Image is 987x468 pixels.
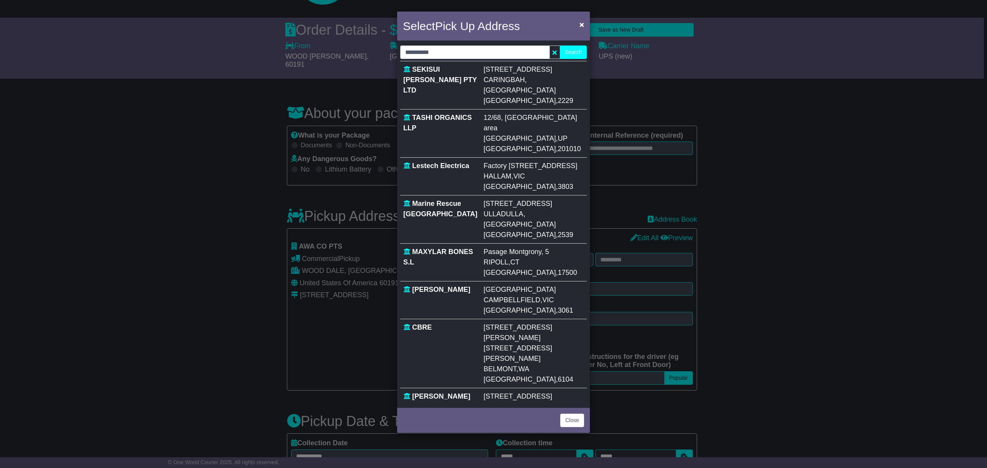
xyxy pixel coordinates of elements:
[483,172,511,180] span: HALLAM
[403,114,472,132] span: TASHI ORGANICS LLP
[403,248,473,266] span: MAXYLAR BONES S.L
[483,145,556,153] span: [GEOGRAPHIC_DATA]
[483,76,525,84] span: CARINGBAH
[483,66,552,73] span: [STREET_ADDRESS]
[558,97,573,104] span: 2229
[542,296,554,304] span: VIC
[558,269,577,276] span: 17500
[558,231,573,239] span: 2539
[483,86,556,94] span: [GEOGRAPHIC_DATA]
[483,231,556,239] span: [GEOGRAPHIC_DATA]
[560,45,587,59] button: Search
[483,210,523,218] span: ULLADULLA
[480,244,591,281] td: , ,
[576,17,588,32] button: Close
[518,365,529,373] span: WA
[483,365,516,373] span: BELMONT
[435,20,475,32] span: Pick Up
[558,183,573,190] span: 3803
[480,158,591,195] td: , ,
[483,323,552,342] span: [STREET_ADDRESS][PERSON_NAME]
[558,135,568,142] span: UP
[483,114,577,132] span: 12/68, [GEOGRAPHIC_DATA] area
[483,269,556,276] span: [GEOGRAPHIC_DATA]
[483,286,556,293] span: [GEOGRAPHIC_DATA]
[483,97,556,104] span: [GEOGRAPHIC_DATA]
[403,66,477,94] span: SEKISUI [PERSON_NAME] PTY LTD
[483,296,540,304] span: CAMPBELLFIELD
[483,375,556,383] span: [GEOGRAPHIC_DATA]
[480,319,591,388] td: , ,
[412,286,470,293] span: [PERSON_NAME]
[483,183,556,190] span: [GEOGRAPHIC_DATA]
[483,344,552,362] span: [STREET_ADDRESS][PERSON_NAME]
[480,109,591,158] td: , ,
[483,162,577,170] span: Factory [STREET_ADDRESS]
[403,17,520,35] h4: Select
[483,135,556,142] span: [GEOGRAPHIC_DATA]
[412,323,432,331] span: CBRE
[483,258,508,266] span: RIPOLL
[579,20,584,29] span: ×
[480,195,591,244] td: , ,
[412,162,469,170] span: Lestech Electrica
[477,20,520,32] span: Address
[558,306,573,314] span: 3061
[483,392,552,400] span: [STREET_ADDRESS]
[513,172,525,180] span: VIC
[483,248,549,256] span: Pasage Montgrony, 5
[483,221,556,228] span: [GEOGRAPHIC_DATA]
[510,258,519,266] span: CT
[480,61,591,109] td: , ,
[483,306,556,314] span: [GEOGRAPHIC_DATA]
[558,375,573,383] span: 6104
[480,281,591,319] td: , ,
[560,414,584,427] button: Close
[403,200,477,218] span: Marine Rescue [GEOGRAPHIC_DATA]
[480,388,591,426] td: , ,
[558,145,581,153] span: 201010
[483,200,552,207] span: [STREET_ADDRESS]
[403,392,474,411] span: [PERSON_NAME] Mechanical Company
